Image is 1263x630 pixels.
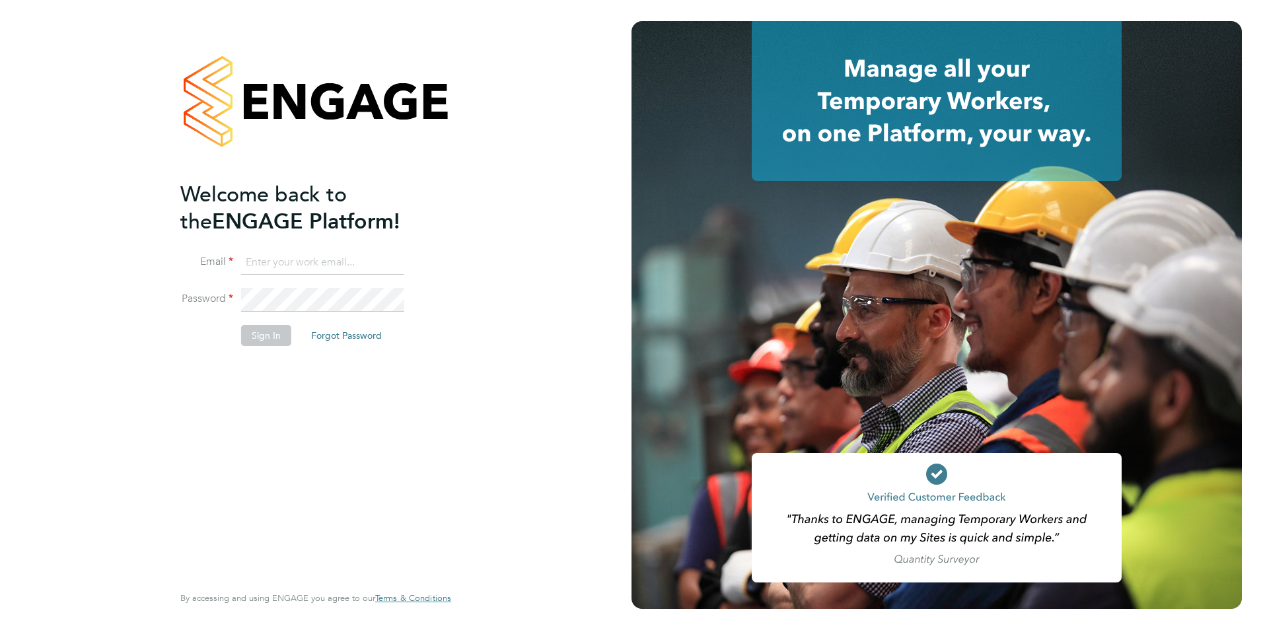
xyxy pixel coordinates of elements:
input: Enter your work email... [241,251,404,275]
h2: ENGAGE Platform! [180,181,438,235]
span: By accessing and using ENGAGE you agree to our [180,592,451,604]
label: Email [180,255,233,269]
button: Sign In [241,325,291,346]
label: Password [180,292,233,306]
button: Forgot Password [301,325,392,346]
span: Welcome back to the [180,182,347,234]
a: Terms & Conditions [375,593,451,604]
